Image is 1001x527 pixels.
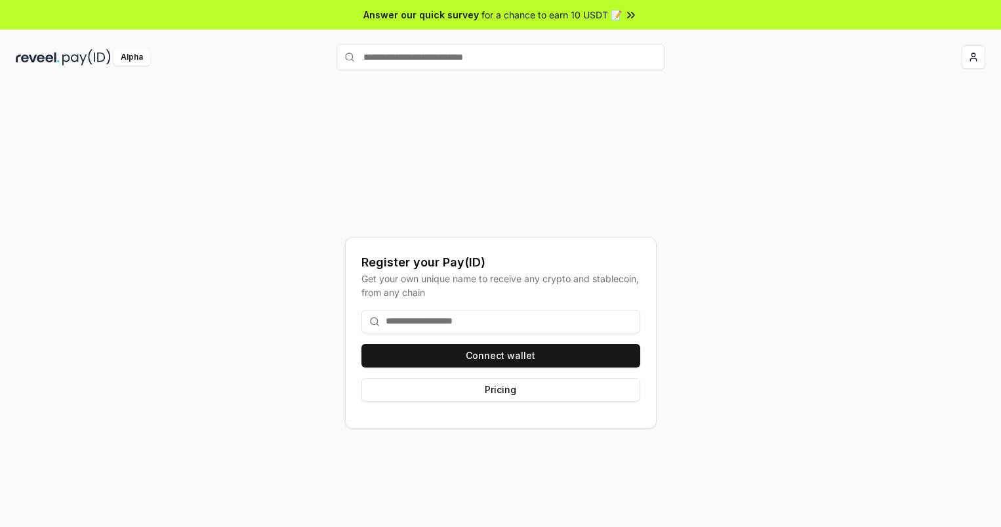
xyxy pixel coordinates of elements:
span: for a chance to earn 10 USDT 📝 [481,8,622,22]
img: pay_id [62,49,111,66]
button: Pricing [361,378,640,402]
span: Answer our quick survey [363,8,479,22]
div: Alpha [113,49,150,66]
div: Get your own unique name to receive any crypto and stablecoin, from any chain [361,272,640,299]
div: Register your Pay(ID) [361,253,640,272]
img: reveel_dark [16,49,60,66]
button: Connect wallet [361,344,640,368]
